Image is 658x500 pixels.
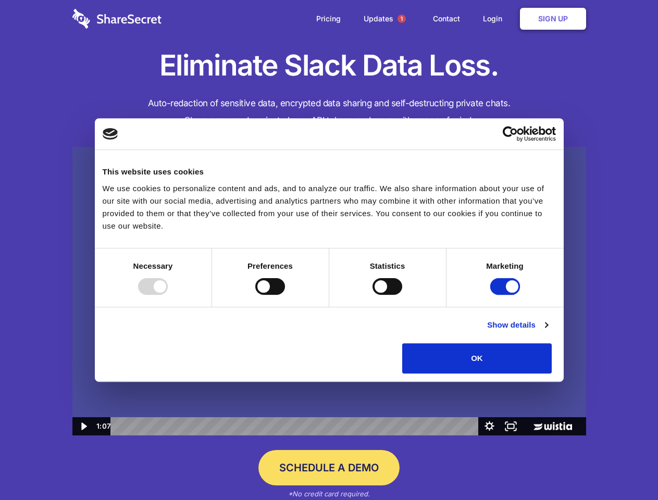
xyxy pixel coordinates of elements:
[402,343,552,373] button: OK
[72,147,586,436] img: Sharesecret
[486,261,524,270] strong: Marketing
[520,8,586,30] a: Sign Up
[473,3,518,35] a: Login
[606,448,645,488] iframe: Drift Widget Chat Controller
[133,261,173,270] strong: Necessary
[119,417,474,435] div: Playbar
[103,128,118,140] img: logo
[288,490,370,498] em: *No credit card required.
[465,126,556,142] a: Usercentrics Cookiebot - opens in a new window
[423,3,470,35] a: Contact
[72,417,94,435] button: Play Video
[103,166,556,178] div: This website uses cookies
[500,417,522,435] button: Fullscreen
[522,417,586,435] a: Wistia Logo -- Learn More
[370,261,405,270] strong: Statistics
[258,450,400,485] a: Schedule a Demo
[72,47,586,84] h1: Eliminate Slack Data Loss.
[247,261,293,270] strong: Preferences
[72,95,586,129] h4: Auto-redaction of sensitive data, encrypted data sharing and self-destructing private chats. Shar...
[72,9,162,29] img: logo-wordmark-white-trans-d4663122ce5f474addd5e946df7df03e33cb6a1c49d2221995e7729f52c070b2.svg
[103,182,556,232] div: We use cookies to personalize content and ads, and to analyze our traffic. We also share informat...
[487,319,548,331] a: Show details
[306,3,351,35] a: Pricing
[479,417,500,435] button: Show settings menu
[398,15,406,23] span: 1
